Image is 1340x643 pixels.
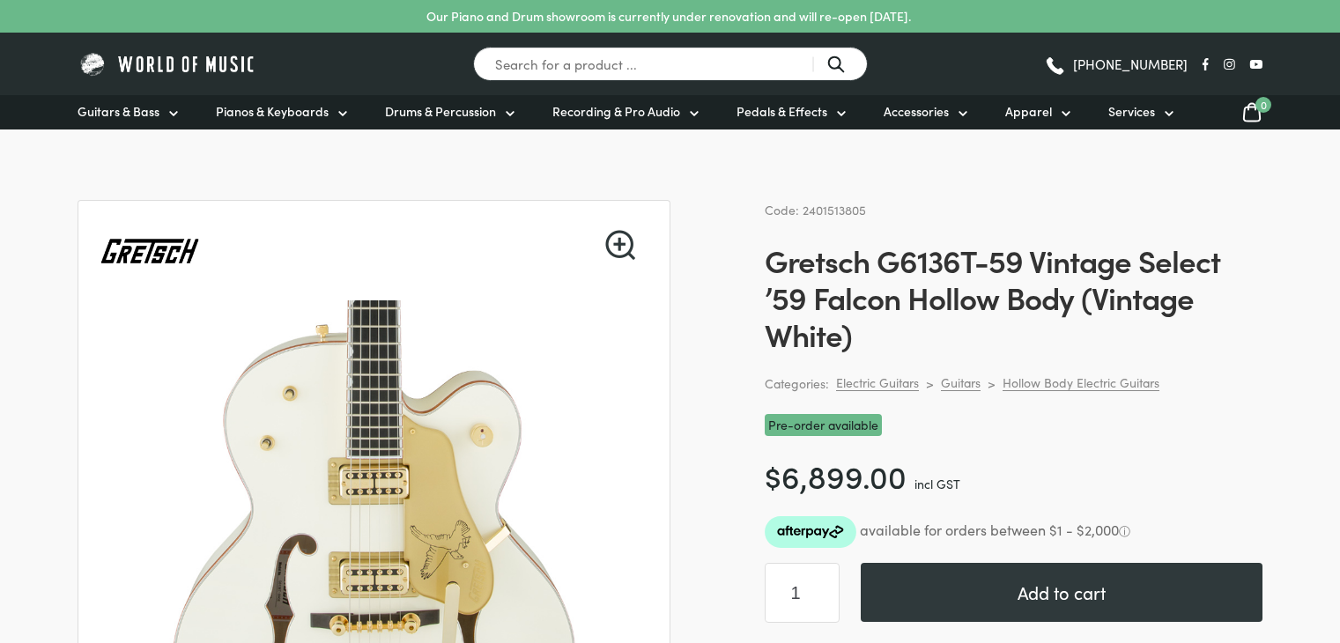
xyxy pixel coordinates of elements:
span: Pre-order available [765,414,882,436]
span: Pianos & Keyboards [216,102,329,121]
span: Recording & Pro Audio [552,102,680,121]
button: Add to cart [861,563,1262,622]
span: Services [1108,102,1155,121]
a: Guitars [941,374,981,391]
span: Categories: [765,373,829,394]
img: Gretsch [100,201,200,301]
p: Our Piano and Drum showroom is currently under renovation and will re-open [DATE]. [426,7,911,26]
h1: Gretsch G6136T-59 Vintage Select ’59 Falcon Hollow Body (Vintage White) [765,241,1262,352]
input: Search for a product ... [473,47,868,81]
a: Electric Guitars [836,374,919,391]
span: $ [765,454,781,497]
img: World of Music [78,50,258,78]
bdi: 6,899.00 [765,454,907,497]
a: [PHONE_NUMBER] [1044,51,1188,78]
span: incl GST [914,475,960,492]
a: View full-screen image gallery [605,230,635,260]
span: Apparel [1005,102,1052,121]
span: Code: 2401513805 [765,201,866,218]
a: Hollow Body Electric Guitars [1003,374,1159,391]
div: > [988,375,996,391]
span: 0 [1255,97,1271,113]
span: Drums & Percussion [385,102,496,121]
span: Guitars & Bass [78,102,159,121]
span: Pedals & Effects [737,102,827,121]
input: Product quantity [765,563,840,623]
span: Accessories [884,102,949,121]
iframe: Chat with our support team [1085,449,1340,643]
span: [PHONE_NUMBER] [1073,57,1188,70]
div: > [926,375,934,391]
